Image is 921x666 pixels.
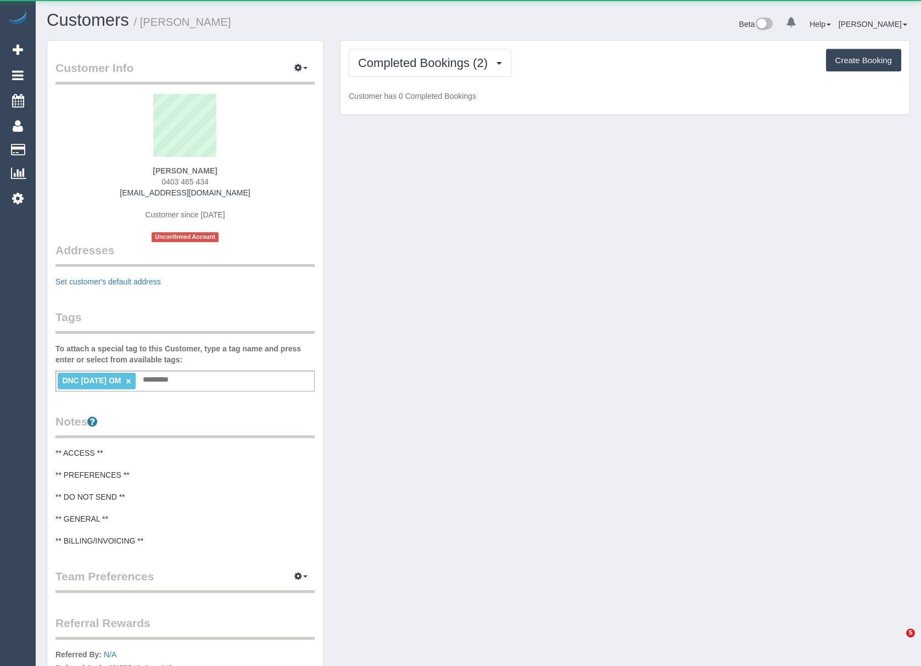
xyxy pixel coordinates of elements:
[134,16,231,28] small: / [PERSON_NAME]
[55,413,315,438] legend: Notes
[55,615,315,640] legend: Referral Rewards
[55,60,315,85] legend: Customer Info
[55,343,315,365] label: To attach a special tag to this Customer, type a tag name and press enter or select from availabl...
[126,377,131,386] a: ×
[884,629,910,655] iframe: Intercom live chat
[839,20,907,29] a: [PERSON_NAME]
[810,20,831,29] a: Help
[906,629,915,637] span: 5
[145,210,225,219] span: Customer since [DATE]
[826,49,901,72] button: Create Booking
[47,10,129,30] a: Customers
[55,309,315,334] legend: Tags
[358,56,493,70] span: Completed Bookings (2)
[62,376,121,385] span: DNC [DATE] OM
[55,568,315,593] legend: Team Preferences
[55,277,161,286] a: Set customer's default address
[755,18,773,32] img: New interface
[349,49,511,77] button: Completed Bookings (2)
[104,650,116,659] a: N/A
[153,166,217,175] strong: [PERSON_NAME]
[161,177,209,186] span: 0403 465 434
[152,232,219,242] span: Unconfirmed Account
[55,649,102,660] label: Referred By:
[120,188,250,197] a: [EMAIL_ADDRESS][DOMAIN_NAME]
[739,20,773,29] a: Beta
[7,11,29,26] img: Automaid Logo
[349,91,901,102] p: Customer has 0 Completed Bookings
